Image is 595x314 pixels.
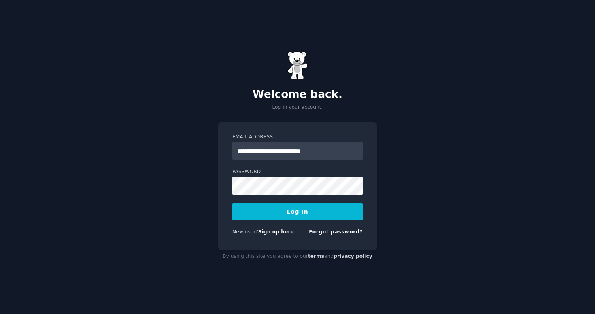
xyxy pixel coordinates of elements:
[334,253,372,259] a: privacy policy
[309,229,363,235] a: Forgot password?
[218,88,377,101] h2: Welcome back.
[218,104,377,111] p: Log in your account.
[287,51,308,80] img: Gummy Bear
[232,168,363,176] label: Password
[218,250,377,263] div: By using this site you agree to our and
[258,229,294,235] a: Sign up here
[232,134,363,141] label: Email Address
[232,203,363,220] button: Log In
[232,229,258,235] span: New user?
[308,253,324,259] a: terms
